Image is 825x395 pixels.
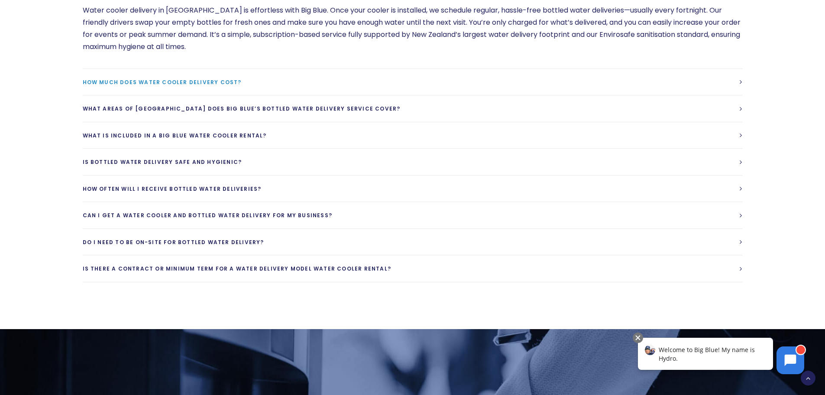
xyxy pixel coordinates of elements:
[83,105,401,112] span: What areas of [GEOGRAPHIC_DATA] does Big Blue’s bottled water delivery service cover?
[83,69,743,95] a: How much does water cooler delivery cost?
[83,132,267,139] span: What is included in a Big Blue Water cooler rental?
[83,78,242,86] span: How much does water cooler delivery cost?
[629,331,813,383] iframe: Chatbot
[83,265,391,272] span: Is there a contract or minimum term for a water delivery model water cooler rental?
[83,185,262,193] span: How often will I receive bottled water deliveries?
[83,212,333,219] span: Can I get a water cooler and bottled water delivery for my business?
[83,238,264,246] span: Do I need to be on-site for bottled water delivery?
[83,149,743,175] a: Is bottled water delivery safe and hygienic?
[83,229,743,255] a: Do I need to be on-site for bottled water delivery?
[83,4,743,53] p: Water cooler delivery in [GEOGRAPHIC_DATA] is effortless with Big Blue. Once your cooler is insta...
[83,158,242,166] span: Is bottled water delivery safe and hygienic?
[83,202,743,229] a: Can I get a water cooler and bottled water delivery for my business?
[83,176,743,202] a: How often will I receive bottled water deliveries?
[83,95,743,122] a: What areas of [GEOGRAPHIC_DATA] does Big Blue’s bottled water delivery service cover?
[83,255,743,282] a: Is there a contract or minimum term for a water delivery model water cooler rental?
[83,122,743,149] a: What is included in a Big Blue Water cooler rental?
